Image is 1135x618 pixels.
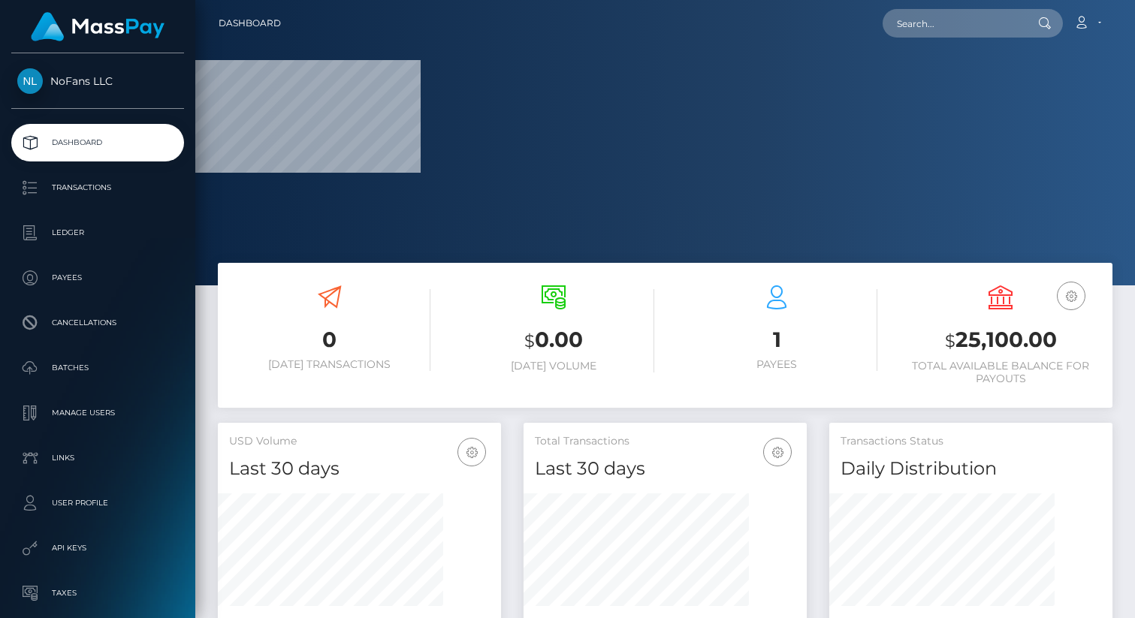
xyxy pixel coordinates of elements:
[11,439,184,477] a: Links
[11,124,184,161] a: Dashboard
[11,529,184,567] a: API Keys
[524,330,535,351] small: $
[17,176,178,199] p: Transactions
[11,169,184,207] a: Transactions
[229,358,430,371] h6: [DATE] Transactions
[229,434,490,449] h5: USD Volume
[11,349,184,387] a: Batches
[11,214,184,252] a: Ledger
[453,325,654,356] h3: 0.00
[677,358,878,371] h6: Payees
[535,434,795,449] h5: Total Transactions
[11,74,184,88] span: NoFans LLC
[11,484,184,522] a: User Profile
[17,402,178,424] p: Manage Users
[229,456,490,482] h4: Last 30 days
[900,360,1101,385] h6: Total Available Balance for Payouts
[17,492,178,514] p: User Profile
[17,582,178,604] p: Taxes
[17,131,178,154] p: Dashboard
[841,434,1101,449] h5: Transactions Status
[219,8,281,39] a: Dashboard
[11,394,184,432] a: Manage Users
[17,357,178,379] p: Batches
[900,325,1101,356] h3: 25,100.00
[11,259,184,297] a: Payees
[11,304,184,342] a: Cancellations
[677,325,878,354] h3: 1
[229,325,430,354] h3: 0
[945,330,955,351] small: $
[17,267,178,289] p: Payees
[535,456,795,482] h4: Last 30 days
[31,12,165,41] img: MassPay Logo
[17,537,178,559] p: API Keys
[883,9,1024,38] input: Search...
[17,68,43,94] img: NoFans LLC
[453,360,654,372] h6: [DATE] Volume
[11,574,184,612] a: Taxes
[17,447,178,469] p: Links
[841,456,1101,482] h4: Daily Distribution
[17,312,178,334] p: Cancellations
[17,222,178,244] p: Ledger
